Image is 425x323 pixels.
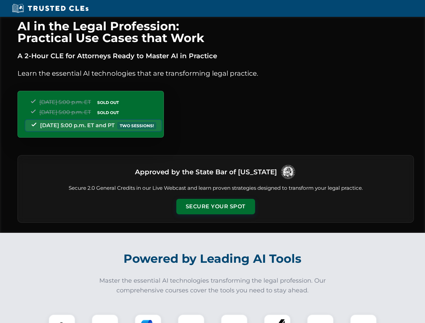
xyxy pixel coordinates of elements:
h3: Approved by the State Bar of [US_STATE] [135,166,277,178]
img: Logo [280,164,296,180]
button: Secure Your Spot [176,199,255,214]
span: [DATE] 5:00 p.m. ET [39,99,91,105]
p: A 2-Hour CLE for Attorneys Ready to Master AI in Practice [17,50,414,61]
span: SOLD OUT [95,99,121,106]
img: Trusted CLEs [10,3,91,13]
p: Learn the essential AI technologies that are transforming legal practice. [17,68,414,79]
span: SOLD OUT [95,109,121,116]
p: Master the essential AI technologies transforming the legal profession. Our comprehensive courses... [95,276,330,295]
h1: AI in the Legal Profession: Practical Use Cases that Work [17,20,414,44]
span: [DATE] 5:00 p.m. ET [39,109,91,115]
h2: Powered by Leading AI Tools [26,247,399,271]
p: Secure 2.0 General Credits in our Live Webcast and learn proven strategies designed to transform ... [26,184,405,192]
